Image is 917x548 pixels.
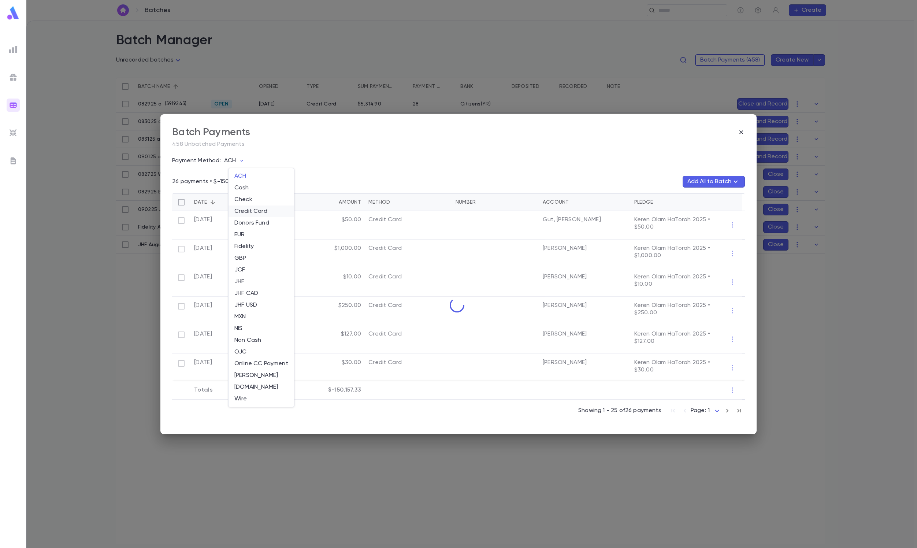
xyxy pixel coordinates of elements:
[229,205,294,217] li: Credit Card
[229,358,294,370] li: Online CC Payment
[229,323,294,334] li: NIS
[229,288,294,299] li: JHF CAD
[229,299,294,311] li: JHF USD
[229,229,294,241] li: EUR
[229,370,294,381] li: [PERSON_NAME]
[229,252,294,264] li: GBP
[229,182,294,194] li: Cash
[229,241,294,252] li: Fidelity
[229,334,294,346] li: Non Cash
[229,217,294,229] li: Donors Fund
[229,276,294,288] li: JHF
[229,194,294,205] li: Check
[229,311,294,323] li: MXN
[229,381,294,393] li: [DOMAIN_NAME]
[229,170,294,182] li: ACH
[229,264,294,276] li: JCF
[229,346,294,358] li: OJC
[229,393,294,405] li: Wire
